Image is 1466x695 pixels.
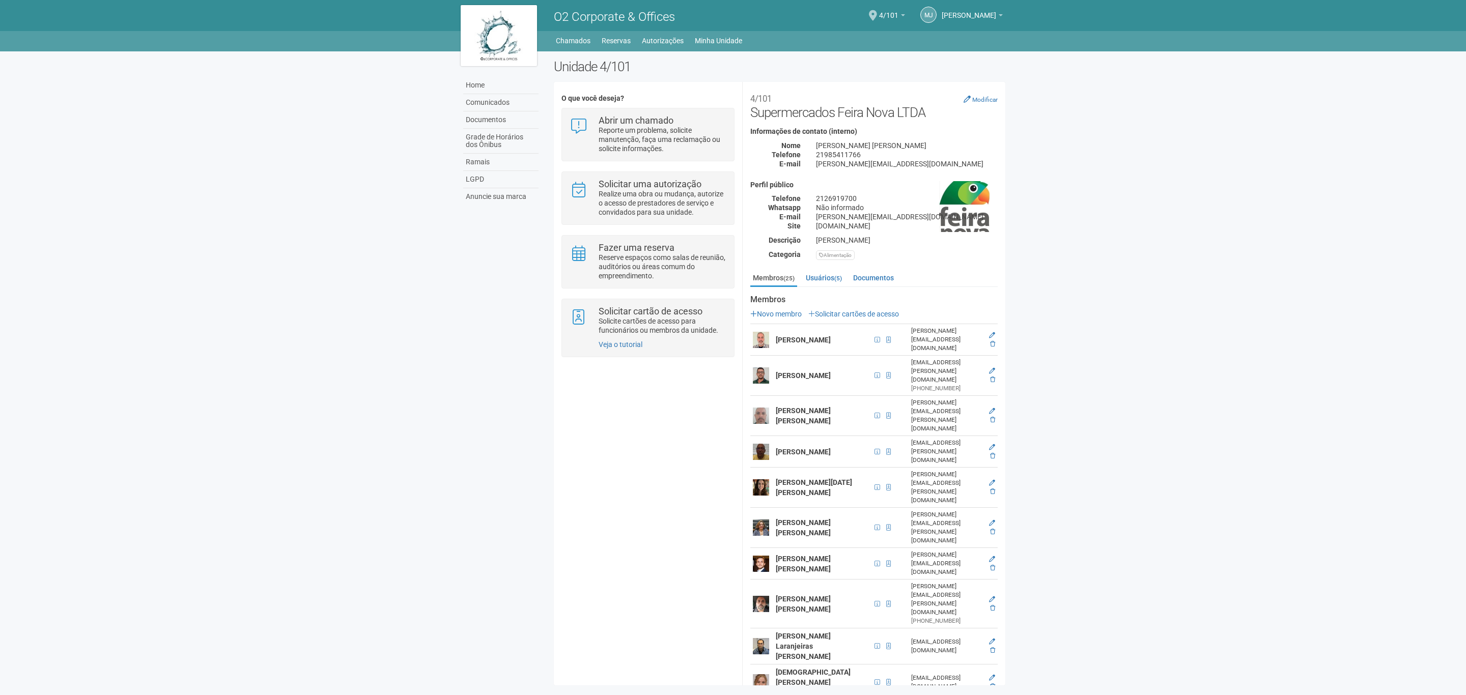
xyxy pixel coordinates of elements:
small: 4/101 [750,94,772,104]
a: 4/101 [879,13,905,21]
strong: E-mail [779,160,801,168]
a: Editar membro [989,638,995,645]
img: user.png [753,479,769,496]
img: user.png [753,519,769,536]
div: [PERSON_NAME][EMAIL_ADDRESS][DOMAIN_NAME] [911,327,983,353]
img: logo.jpg [461,5,537,66]
div: Não informado [808,203,1005,212]
strong: Categoria [769,250,801,258]
img: user.png [753,444,769,460]
a: Excluir membro [990,488,995,495]
div: [EMAIL_ADDRESS][PERSON_NAME][DOMAIN_NAME] [911,358,983,384]
strong: Telefone [772,194,801,202]
strong: Site [787,222,801,230]
a: Modificar [964,95,998,103]
strong: Solicitar uma autorização [599,179,701,189]
img: user.png [753,674,769,690]
strong: Descrição [769,236,801,244]
a: Reservas [602,34,631,48]
a: Editar membro [989,596,995,603]
a: Minha Unidade [695,34,742,48]
a: Grade de Horários dos Ônibus [463,129,539,154]
div: [PHONE_NUMBER] [911,384,983,393]
a: Membros(25) [750,270,797,287]
strong: Whatsapp [768,204,801,212]
img: business.png [939,181,990,232]
a: LGPD [463,171,539,188]
a: Comunicados [463,94,539,111]
a: Excluir membro [990,528,995,535]
a: Editar membro [989,408,995,415]
a: Anuncie sua marca [463,188,539,205]
a: Editar membro [989,367,995,374]
span: Marcelle Junqueiro [942,2,996,19]
strong: [PERSON_NAME] Laranjeiras [PERSON_NAME] [776,632,831,660]
div: [DOMAIN_NAME] [808,221,1005,230]
div: [PERSON_NAME][EMAIL_ADDRESS][DOMAIN_NAME] [808,159,1005,168]
small: (5) [834,275,842,282]
a: Abrir um chamado Reporte um problema, solicite manutenção, faça uma reclamação ou solicite inform... [570,116,726,153]
a: Excluir membro [990,604,995,612]
h4: Perfil público [750,181,998,189]
a: Excluir membro [990,452,995,459]
strong: [PERSON_NAME] [PERSON_NAME] [776,555,831,573]
div: [PERSON_NAME][EMAIL_ADDRESS][PERSON_NAME][DOMAIN_NAME] [911,510,983,545]
span: 4/101 [879,2,898,19]
a: Autorizações [642,34,684,48]
img: user.png [753,332,769,348]
a: Chamados [556,34,590,48]
small: Modificar [972,96,998,103]
p: Solicite cartões de acesso para funcionários ou membros da unidade. [599,316,726,335]
a: Editar membro [989,556,995,563]
a: Editar membro [989,674,995,681]
p: Reserve espaços como salas de reunião, auditórios ou áreas comum do empreendimento. [599,253,726,280]
div: [EMAIL_ADDRESS][DOMAIN_NAME] [911,638,983,655]
div: [PERSON_NAME] [808,236,1005,245]
strong: Fazer uma reserva [599,242,674,253]
strong: [PERSON_NAME] [776,371,831,380]
img: user.png [753,367,769,384]
a: Ramais [463,154,539,171]
div: 21985411766 [808,150,1005,159]
div: [EMAIL_ADDRESS][PERSON_NAME][DOMAIN_NAME] [911,439,983,465]
a: Documentos [463,111,539,129]
strong: Abrir um chamado [599,115,673,126]
strong: [PERSON_NAME] [PERSON_NAME] [776,595,831,613]
a: Excluir membro [990,376,995,383]
div: [PERSON_NAME] [PERSON_NAME] [808,141,1005,150]
a: Excluir membro [990,564,995,571]
a: Excluir membro [990,683,995,690]
strong: Nome [781,141,801,150]
div: [PERSON_NAME][EMAIL_ADDRESS][DOMAIN_NAME] [808,212,1005,221]
strong: Telefone [772,151,801,159]
div: Alimentação [816,250,855,260]
a: Excluir membro [990,340,995,347]
a: MJ [920,7,937,23]
a: Excluir membro [990,647,995,654]
strong: Membros [750,295,998,304]
a: Documentos [851,270,896,285]
h4: O que você deseja? [561,95,734,102]
strong: Solicitar cartão de acesso [599,306,702,316]
img: user.png [753,556,769,572]
strong: [PERSON_NAME][DATE] [PERSON_NAME] [776,478,852,497]
h2: Unidade 4/101 [554,59,1005,74]
h4: Informações de contato (interno) [750,128,998,135]
a: Usuários(5) [803,270,844,285]
strong: [PERSON_NAME] [776,448,831,456]
p: Reporte um problema, solicite manutenção, faça uma reclamação ou solicite informações. [599,126,726,153]
span: O2 Corporate & Offices [554,10,675,24]
div: [EMAIL_ADDRESS][DOMAIN_NAME] [911,674,983,691]
a: Excluir membro [990,416,995,423]
a: Fazer uma reserva Reserve espaços como salas de reunião, auditórios ou áreas comum do empreendime... [570,243,726,280]
strong: [PERSON_NAME] [PERSON_NAME] [776,407,831,425]
div: [PERSON_NAME][EMAIL_ADDRESS][PERSON_NAME][DOMAIN_NAME] [911,398,983,433]
a: Editar membro [989,479,995,486]
a: Home [463,77,539,94]
p: Realize uma obra ou mudança, autorize o acesso de prestadores de serviço e convidados para sua un... [599,189,726,217]
small: (25) [783,275,795,282]
div: [PERSON_NAME][EMAIL_ADDRESS][DOMAIN_NAME] [911,551,983,576]
a: Novo membro [750,310,802,318]
strong: [PERSON_NAME] [776,336,831,344]
a: [PERSON_NAME] [942,13,1003,21]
